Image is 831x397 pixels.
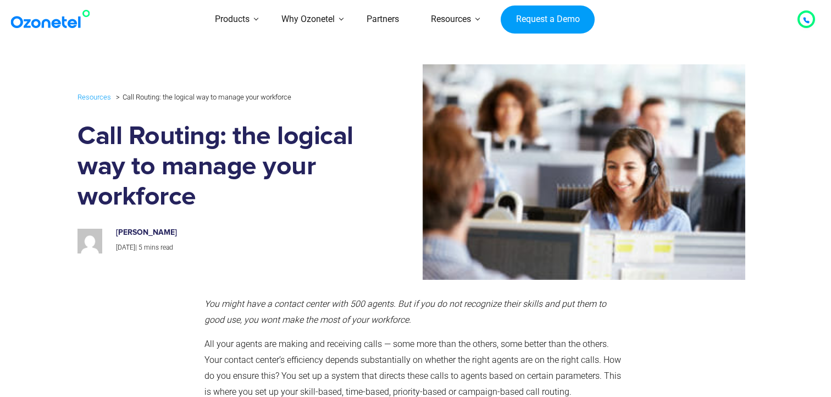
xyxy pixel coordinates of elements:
span: 5 [138,244,142,251]
p: | [116,242,348,254]
span: mins read [144,244,173,251]
li: Call Routing: the logical way to manage your workforce [113,90,291,104]
span: [DATE] [116,244,135,251]
img: b1a9a1d8ee508b1743aa4a8aff369c15c71583b4234ac532cedb3fdd22b562e0 [77,229,102,253]
a: Resources [77,91,111,103]
h6: [PERSON_NAME] [116,228,348,238]
a: Request a Demo [501,5,595,34]
h1: Call Routing: the logical way to manage your workforce [77,122,359,212]
em: You might have a contact center with 500 agents. But if you do not recognize their skills and put... [204,299,606,325]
